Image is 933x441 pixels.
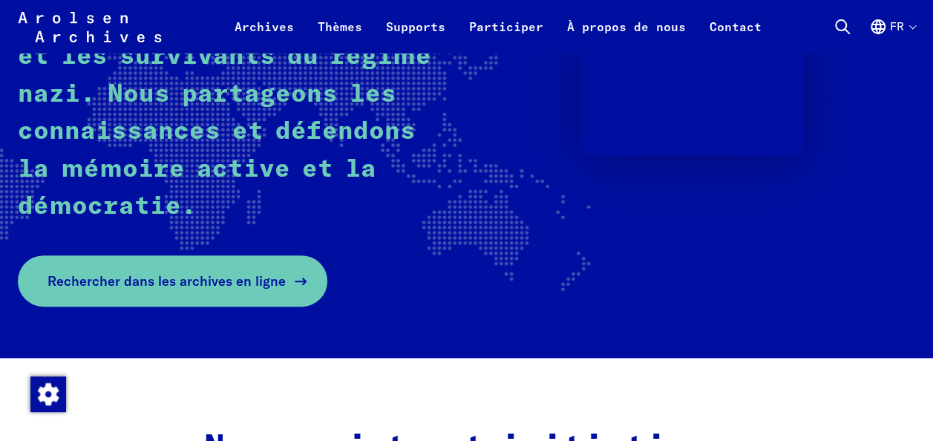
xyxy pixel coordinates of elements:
[374,18,457,53] a: Supports
[30,376,66,412] img: Modification du consentement
[869,18,915,53] button: Français, sélection de la langue
[48,271,286,291] span: Rechercher dans les archives en ligne
[18,255,327,307] a: Rechercher dans les archives en ligne
[555,18,698,53] a: À propos de nous
[457,18,555,53] a: Participer
[30,376,65,411] div: Modification du consentement
[698,18,773,53] a: Contact
[223,9,773,45] nav: Principal
[306,18,374,53] a: Thèmes
[223,18,306,53] a: Archives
